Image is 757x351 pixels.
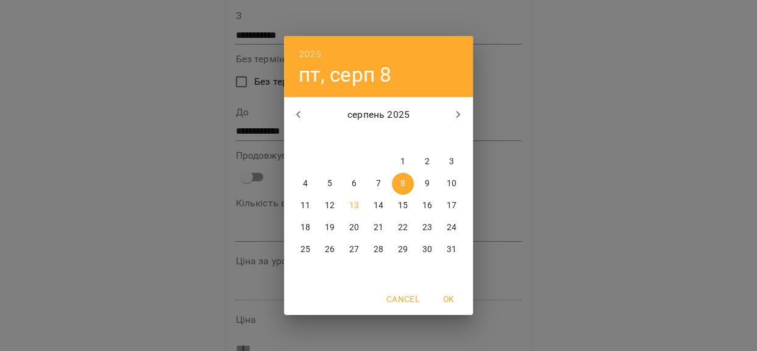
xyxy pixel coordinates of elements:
button: 2 [416,151,438,173]
button: 19 [319,217,341,239]
span: сб [416,132,438,145]
button: пт, серп 8 [299,62,391,87]
button: 28 [368,239,389,261]
p: 14 [374,200,383,212]
button: 8 [392,173,414,195]
button: 24 [441,217,463,239]
p: 21 [374,222,383,234]
p: 26 [325,244,335,256]
p: 25 [300,244,310,256]
button: 13 [343,195,365,217]
button: 9 [416,173,438,195]
button: 4 [294,173,316,195]
span: ср [343,132,365,145]
p: 7 [376,178,381,190]
p: 19 [325,222,335,234]
span: Cancel [386,292,419,306]
button: 17 [441,195,463,217]
p: 3 [449,156,454,168]
p: 8 [400,178,405,190]
p: 6 [352,178,357,190]
p: 17 [447,200,457,212]
p: серпень 2025 [313,107,444,122]
span: OK [434,292,463,306]
p: 27 [349,244,359,256]
p: 29 [398,244,408,256]
button: 15 [392,195,414,217]
button: 29 [392,239,414,261]
button: 22 [392,217,414,239]
p: 15 [398,200,408,212]
button: 3 [441,151,463,173]
p: 22 [398,222,408,234]
span: пн [294,132,316,145]
button: 14 [368,195,389,217]
button: 20 [343,217,365,239]
span: нд [441,132,463,145]
button: 5 [319,173,341,195]
button: 23 [416,217,438,239]
p: 20 [349,222,359,234]
button: 6 [343,173,365,195]
p: 11 [300,200,310,212]
button: 12 [319,195,341,217]
p: 1 [400,156,405,168]
p: 2 [425,156,430,168]
button: 26 [319,239,341,261]
p: 18 [300,222,310,234]
button: 25 [294,239,316,261]
p: 31 [447,244,457,256]
button: OK [429,288,468,310]
button: 2025 [299,46,321,63]
button: 21 [368,217,389,239]
button: 27 [343,239,365,261]
p: 24 [447,222,457,234]
p: 5 [327,178,332,190]
span: чт [368,132,389,145]
button: Cancel [382,288,424,310]
p: 9 [425,178,430,190]
button: 31 [441,239,463,261]
p: 10 [447,178,457,190]
button: 18 [294,217,316,239]
p: 23 [422,222,432,234]
p: 30 [422,244,432,256]
button: 16 [416,195,438,217]
p: 16 [422,200,432,212]
button: 11 [294,195,316,217]
span: пт [392,132,414,145]
button: 1 [392,151,414,173]
p: 13 [349,200,359,212]
p: 28 [374,244,383,256]
p: 12 [325,200,335,212]
button: 10 [441,173,463,195]
button: 30 [416,239,438,261]
button: 7 [368,173,389,195]
span: вт [319,132,341,145]
p: 4 [303,178,308,190]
